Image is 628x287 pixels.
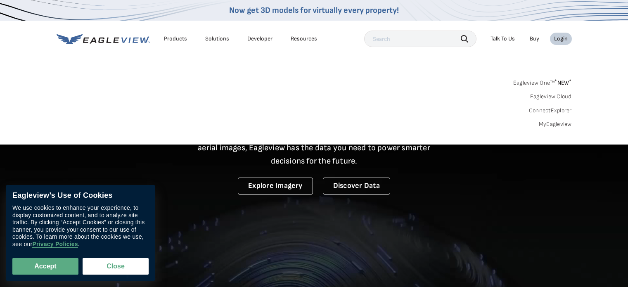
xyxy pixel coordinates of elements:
div: We use cookies to enhance your experience, to display customized content, and to analyze site tra... [12,204,149,248]
a: Buy [530,35,539,43]
button: Accept [12,258,78,275]
div: Solutions [205,35,229,43]
span: NEW [555,79,571,86]
input: Search [364,31,476,47]
a: Developer [247,35,273,43]
a: Explore Imagery [238,178,313,194]
div: Login [554,35,568,43]
div: Resources [291,35,317,43]
a: MyEagleview [539,121,572,128]
a: Now get 3D models for virtually every property! [229,5,399,15]
div: Talk To Us [491,35,515,43]
div: Products [164,35,187,43]
button: Close [83,258,149,275]
div: Eagleview’s Use of Cookies [12,191,149,200]
a: Privacy Policies [32,241,78,248]
a: Discover Data [323,178,390,194]
a: ConnectExplorer [529,107,572,114]
a: Eagleview Cloud [530,93,572,100]
a: Eagleview One™*NEW* [513,77,572,86]
p: A new era starts here. Built on more than 3.5 billion high-resolution aerial images, Eagleview ha... [188,128,441,168]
